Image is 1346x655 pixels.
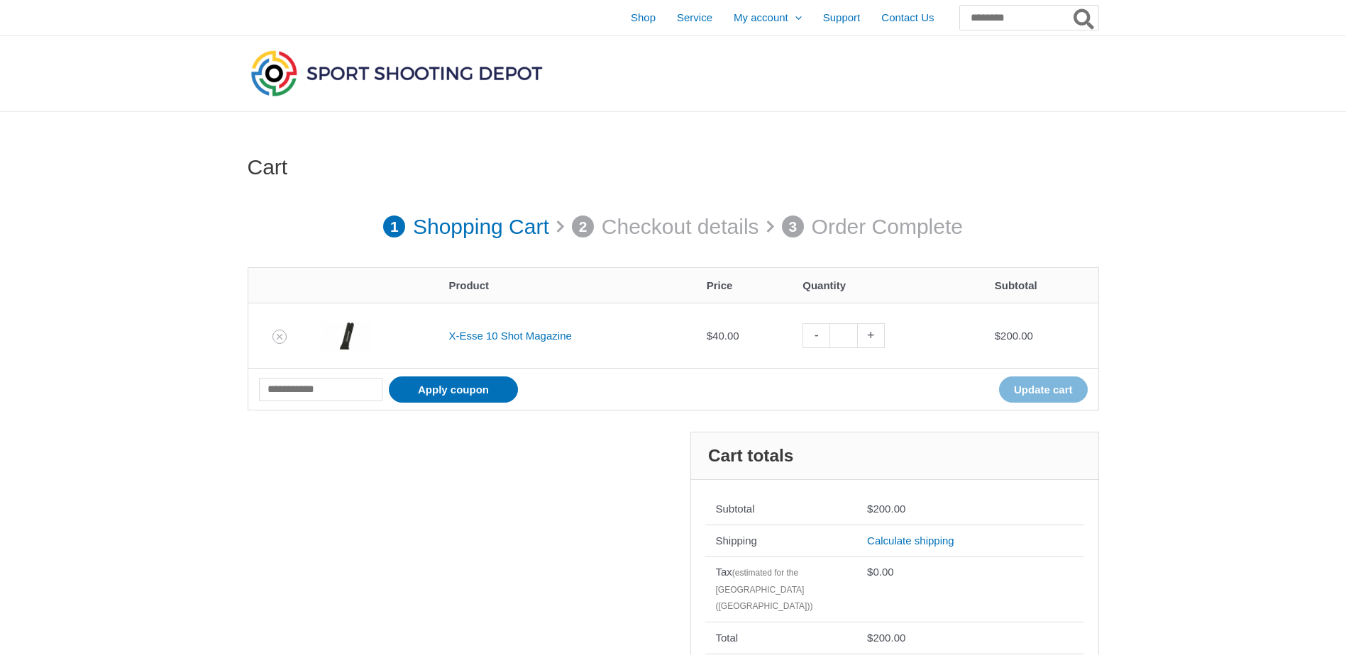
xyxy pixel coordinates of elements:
th: Price [696,268,793,303]
th: Subtotal [705,494,857,525]
th: Subtotal [984,268,1098,303]
input: Product quantity [829,323,857,348]
a: - [802,323,829,348]
th: Tax [705,556,857,622]
a: Remove X-Esse 10 Shot Magazine from cart [272,330,287,344]
span: 2 [572,215,595,238]
a: + [858,323,885,348]
span: $ [867,503,873,515]
th: Quantity [792,268,983,303]
p: Shopping Cart [413,207,549,247]
a: Calculate shipping [867,534,954,547]
button: Search [1071,6,1098,30]
a: 1 Shopping Cart [383,207,549,247]
th: Product [438,268,695,303]
p: Checkout details [602,207,759,247]
h2: Cart totals [691,432,1098,480]
a: 2 Checkout details [572,207,759,247]
bdi: 40.00 [707,330,739,342]
bdi: 200.00 [867,503,905,515]
img: Sport Shooting Depot [248,47,546,99]
span: $ [995,330,1000,342]
span: $ [707,330,712,342]
h1: Cart [248,155,1099,180]
th: Shipping [705,525,857,556]
span: $ [867,632,873,644]
span: $ [867,566,873,578]
small: (estimated for the [GEOGRAPHIC_DATA] ([GEOGRAPHIC_DATA])) [716,568,813,611]
bdi: 0.00 [867,566,894,578]
button: Update cart [999,376,1088,403]
bdi: 200.00 [995,330,1033,342]
a: X-Esse 10 Shot Magazine [448,330,571,342]
button: Apply coupon [389,376,518,403]
th: Total [705,622,857,654]
span: 1 [383,215,406,238]
bdi: 200.00 [867,632,905,644]
img: X-Esse 10 Shot Magazine [322,311,372,361]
